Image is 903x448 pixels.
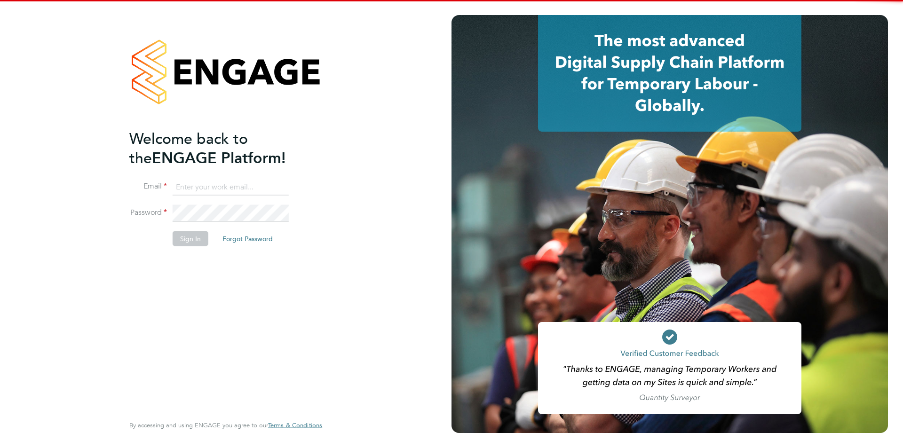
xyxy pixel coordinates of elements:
button: Forgot Password [215,231,280,246]
h2: ENGAGE Platform! [129,129,313,167]
label: Password [129,208,167,218]
a: Terms & Conditions [268,422,322,429]
span: By accessing and using ENGAGE you agree to our [129,421,322,429]
span: Welcome back to the [129,129,248,167]
input: Enter your work email... [173,179,289,196]
label: Email [129,181,167,191]
button: Sign In [173,231,208,246]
